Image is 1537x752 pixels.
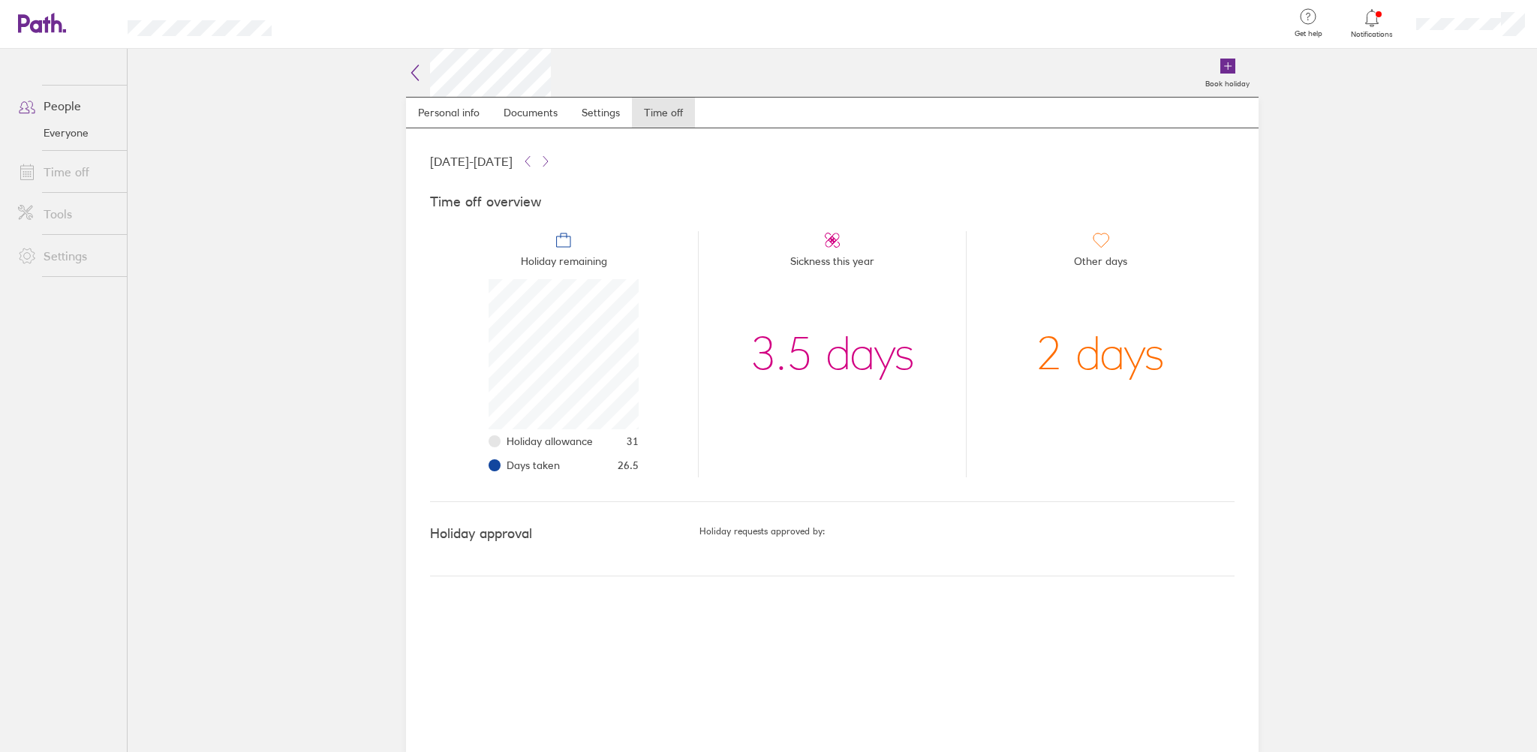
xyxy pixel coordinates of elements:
label: Book holiday [1196,75,1259,89]
a: Settings [6,241,127,271]
a: Documents [492,98,570,128]
span: 31 [627,435,639,447]
span: Days taken [507,459,560,471]
div: 2 days [1036,279,1165,429]
span: [DATE] - [DATE] [430,155,513,168]
span: Holiday remaining [521,249,607,279]
a: Time off [632,98,695,128]
h4: Time off overview [430,194,1235,210]
a: Notifications [1348,8,1397,39]
div: 3.5 days [750,279,915,429]
a: Book holiday [1196,49,1259,97]
span: Other days [1074,249,1127,279]
span: 26.5 [618,459,639,471]
a: Tools [6,199,127,229]
h4: Holiday approval [430,526,699,542]
a: Everyone [6,121,127,145]
a: Settings [570,98,632,128]
span: Notifications [1348,30,1397,39]
span: Sickness this year [790,249,874,279]
h5: Holiday requests approved by: [699,526,1235,537]
span: Holiday allowance [507,435,593,447]
span: Get help [1284,29,1333,38]
a: People [6,91,127,121]
a: Personal info [406,98,492,128]
a: Time off [6,157,127,187]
